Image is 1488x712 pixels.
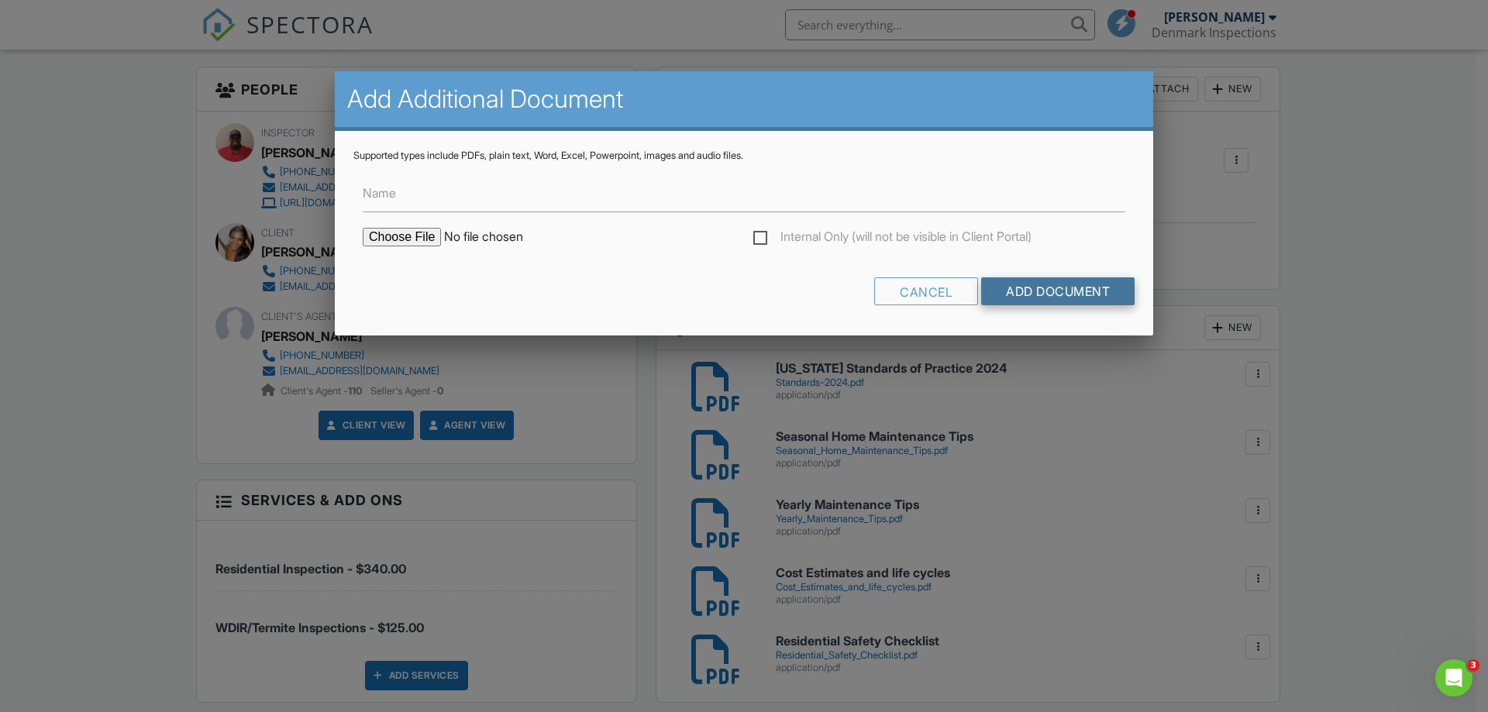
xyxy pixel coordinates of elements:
label: Name [363,184,396,201]
span: 3 [1467,659,1479,672]
div: Supported types include PDFs, plain text, Word, Excel, Powerpoint, images and audio files. [353,150,1135,162]
input: Add Document [981,277,1135,305]
iframe: Intercom live chat [1435,659,1472,697]
label: Internal Only (will not be visible in Client Portal) [753,229,1032,249]
div: Cancel [874,277,978,305]
h2: Add Additional Document [347,84,1141,115]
